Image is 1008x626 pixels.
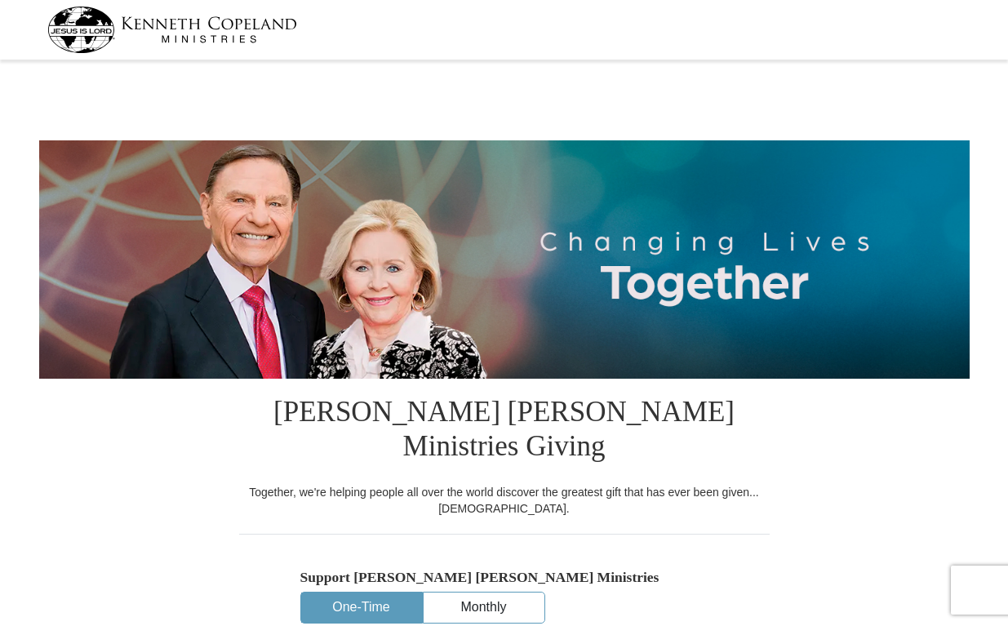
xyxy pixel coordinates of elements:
h1: [PERSON_NAME] [PERSON_NAME] Ministries Giving [239,379,770,484]
img: kcm-header-logo.svg [47,7,297,53]
h5: Support [PERSON_NAME] [PERSON_NAME] Ministries [300,569,708,586]
button: One-Time [301,593,422,623]
button: Monthly [424,593,544,623]
div: Together, we're helping people all over the world discover the greatest gift that has ever been g... [239,484,770,517]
